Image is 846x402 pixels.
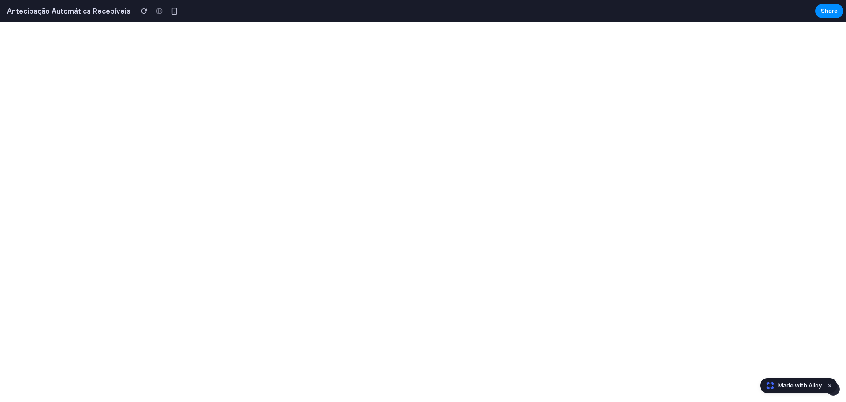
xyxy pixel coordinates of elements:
[761,381,823,390] a: Made with Alloy
[4,6,130,16] h2: Antecipação Automática Recebíveis
[824,380,835,391] button: Dismiss watermark
[821,7,838,15] span: Share
[815,4,843,18] button: Share
[778,381,822,390] span: Made with Alloy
